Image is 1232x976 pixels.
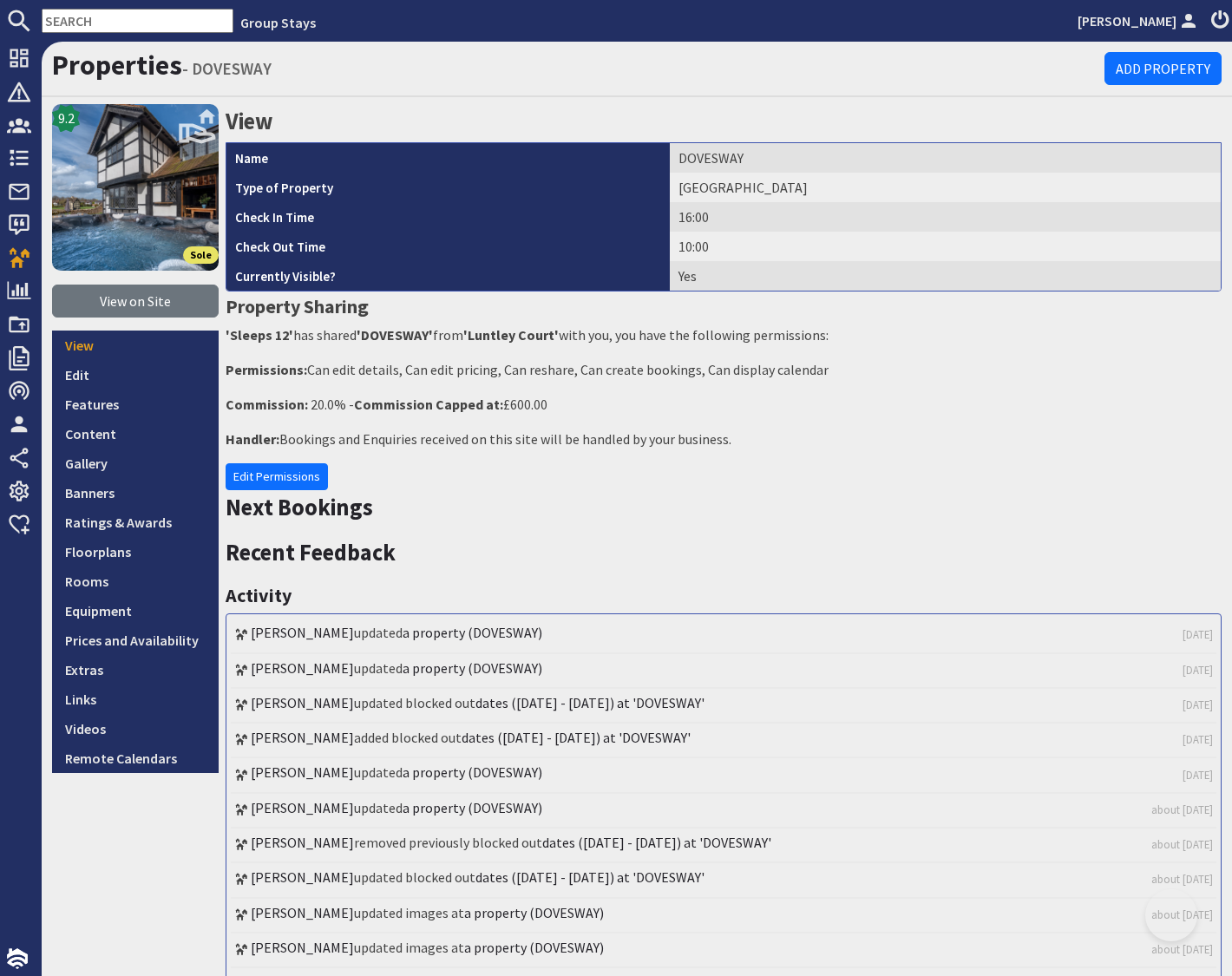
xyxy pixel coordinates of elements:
h2: View [226,104,1222,139]
li: updated blocked out [231,863,1216,898]
p: Bookings and Enquiries received on this site will be handled by your business. [226,429,1222,449]
a: about [DATE] [1151,836,1213,853]
li: updated blocked out [231,689,1216,724]
a: Edit Permissions [226,463,328,490]
a: [PERSON_NAME] [251,904,354,921]
a: Rooms [52,567,219,596]
th: Name [226,143,670,173]
li: updated images at [231,899,1216,933]
li: added blocked out [231,724,1216,758]
a: Activity [226,583,292,607]
th: Currently Visible? [226,261,670,291]
strong: 'DOVESWAY' [357,326,433,344]
a: [DATE] [1183,662,1213,678]
a: [PERSON_NAME] [1078,10,1201,31]
p: has shared from with you, you have the following permissions: [226,324,1222,345]
a: a property (DOVESWAY) [403,763,542,781]
a: Banners [52,478,219,508]
span: - £600.00 [349,396,547,413]
a: a property (DOVESWAY) [464,939,604,956]
th: Check Out Time [226,232,670,261]
a: Group Stays [240,14,316,31]
span: 9.2 [58,108,75,128]
a: Properties [52,48,182,82]
a: about [DATE] [1151,871,1213,888]
a: [PERSON_NAME] [251,763,354,781]
a: Content [52,419,219,449]
a: [PERSON_NAME] [251,694,354,711]
li: removed previously blocked out [231,829,1216,863]
li: updated [231,794,1216,829]
a: [DATE] [1183,626,1213,643]
a: [PERSON_NAME] [251,868,354,886]
strong: 'Sleeps 12' [226,326,293,344]
a: Ratings & Awards [52,508,219,537]
img: DOVESWAY's icon [52,104,219,271]
a: [PERSON_NAME] [251,834,354,851]
strong: Commission Capped at: [354,396,503,413]
small: - DOVESWAY [182,58,272,79]
a: Gallery [52,449,219,478]
li: updated [231,758,1216,793]
td: 16:00 [670,202,1221,232]
strong: Handler: [226,430,279,448]
strong: 'Luntley Court' [463,326,559,344]
td: Yes [670,261,1221,291]
a: [DATE] [1183,697,1213,713]
a: View [52,331,219,360]
a: a property (DOVESWAY) [464,904,604,921]
a: Add Property [1104,52,1222,85]
td: 10:00 [670,232,1221,261]
a: Prices and Availability [52,626,219,655]
td: [GEOGRAPHIC_DATA] [670,173,1221,202]
a: [PERSON_NAME] [251,939,354,956]
a: Recent Feedback [226,538,396,567]
a: Videos [52,714,219,743]
a: Next Bookings [226,493,373,521]
a: Links [52,685,219,714]
th: Check In Time [226,202,670,232]
a: Features [52,390,219,419]
a: [DATE] [1183,731,1213,748]
a: [PERSON_NAME] [251,624,354,641]
strong: Permissions: [226,361,307,378]
span: 20.0% [311,396,346,413]
a: Equipment [52,596,219,626]
a: [PERSON_NAME] [251,799,354,816]
h3: Property Sharing [226,291,1222,321]
a: Floorplans [52,537,219,567]
span: Sole [183,246,219,264]
a: a property (DOVESWAY) [403,659,542,677]
a: [PERSON_NAME] [251,729,354,746]
a: a property (DOVESWAY) [403,624,542,641]
th: Type of Property [226,173,670,202]
a: Remote Calendars [52,743,219,773]
li: updated [231,654,1216,689]
td: DOVESWAY [670,143,1221,173]
li: updated images at [231,933,1216,968]
strong: Commission: [226,396,308,413]
p: Can edit details, Can edit pricing, Can reshare, Can create bookings, Can display calendar [226,359,1222,380]
li: updated [231,619,1216,653]
a: a property (DOVESWAY) [403,799,542,816]
input: SEARCH [42,9,233,33]
a: about [DATE] [1151,802,1213,818]
a: dates ([DATE] - [DATE]) at 'DOVESWAY' [475,694,704,711]
a: Extras [52,655,219,685]
a: [DATE] [1183,767,1213,783]
a: dates ([DATE] - [DATE]) at 'DOVESWAY' [542,834,771,851]
a: dates ([DATE] - [DATE]) at 'DOVESWAY' [462,729,691,746]
a: [PERSON_NAME] [251,659,354,677]
a: Edit [52,360,219,390]
iframe: Toggle Customer Support [1145,889,1197,941]
a: about [DATE] [1151,941,1213,958]
a: View on Site [52,285,219,318]
img: staytech_i_w-64f4e8e9ee0a9c174fd5317b4b171b261742d2d393467e5bdba4413f4f884c10.svg [7,948,28,969]
a: DOVESWAY's icon9.2Sole [52,104,219,271]
a: dates ([DATE] - [DATE]) at 'DOVESWAY' [475,868,704,886]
